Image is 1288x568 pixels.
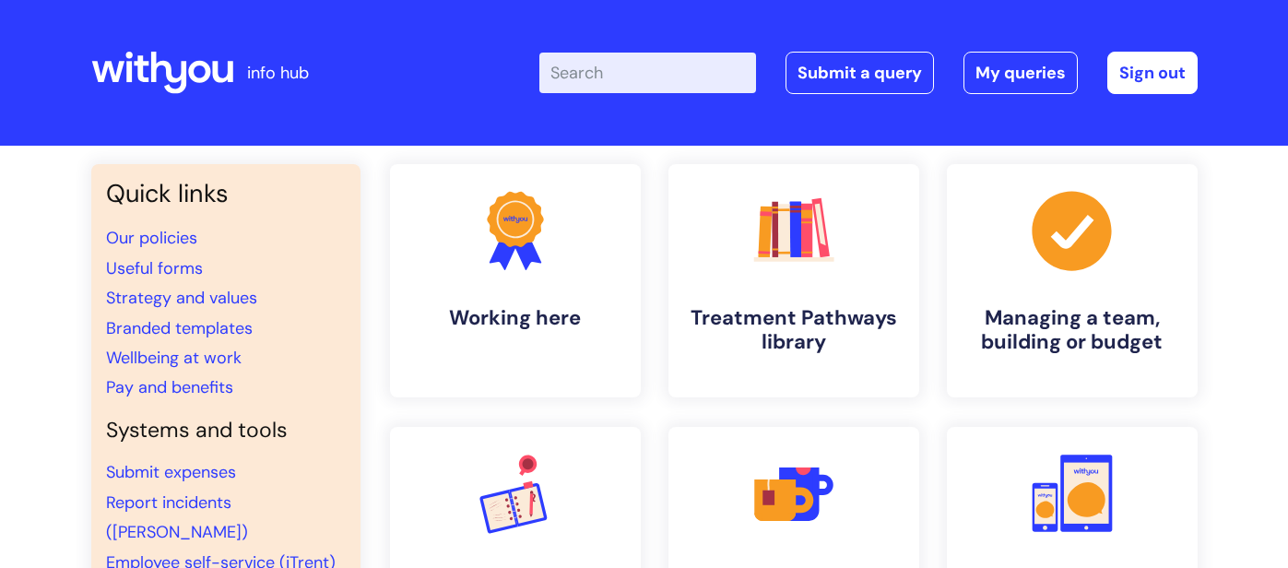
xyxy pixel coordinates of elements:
a: Useful forms [106,257,203,279]
a: Submit a query [786,52,934,94]
h3: Quick links [106,179,346,208]
a: Sign out [1107,52,1198,94]
a: Pay and benefits [106,376,233,398]
a: My queries [963,52,1078,94]
a: Managing a team, building or budget [947,164,1198,397]
h4: Managing a team, building or budget [962,306,1183,355]
a: Treatment Pathways library [668,164,919,397]
a: Working here [390,164,641,397]
p: info hub [247,58,309,88]
h4: Working here [405,306,626,330]
a: Wellbeing at work [106,347,242,369]
a: Branded templates [106,317,253,339]
a: Submit expenses [106,461,236,483]
a: Strategy and values [106,287,257,309]
h4: Treatment Pathways library [683,306,904,355]
h4: Systems and tools [106,418,346,444]
a: Our policies [106,227,197,249]
a: Report incidents ([PERSON_NAME]) [106,491,248,543]
input: Search [539,53,756,93]
div: | - [539,52,1198,94]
